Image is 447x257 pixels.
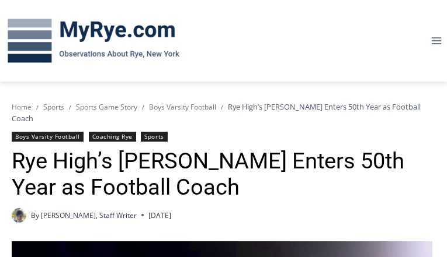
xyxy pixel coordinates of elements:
[31,210,39,221] span: By
[89,132,136,142] a: Coaching Rye
[12,132,84,142] a: Boys Varsity Football
[12,102,32,112] a: Home
[141,132,167,142] a: Sports
[148,210,171,221] time: [DATE]
[69,103,71,111] span: /
[425,31,447,50] button: Open menu
[76,102,137,112] a: Sports Game Story
[12,148,435,201] h1: Rye High’s [PERSON_NAME] Enters 50th Year as Football Coach
[43,102,64,112] a: Sports
[149,102,216,112] a: Boys Varsity Football
[221,103,223,111] span: /
[12,208,26,223] img: (PHOTO: MyRye.com 2024 Head Intern, Editor and now Staff Writer Charlie Morris. Contributed.)Char...
[142,103,144,111] span: /
[36,103,39,111] span: /
[41,210,137,220] a: [PERSON_NAME], Staff Writer
[12,101,435,125] nav: Breadcrumbs
[12,208,26,223] a: Author image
